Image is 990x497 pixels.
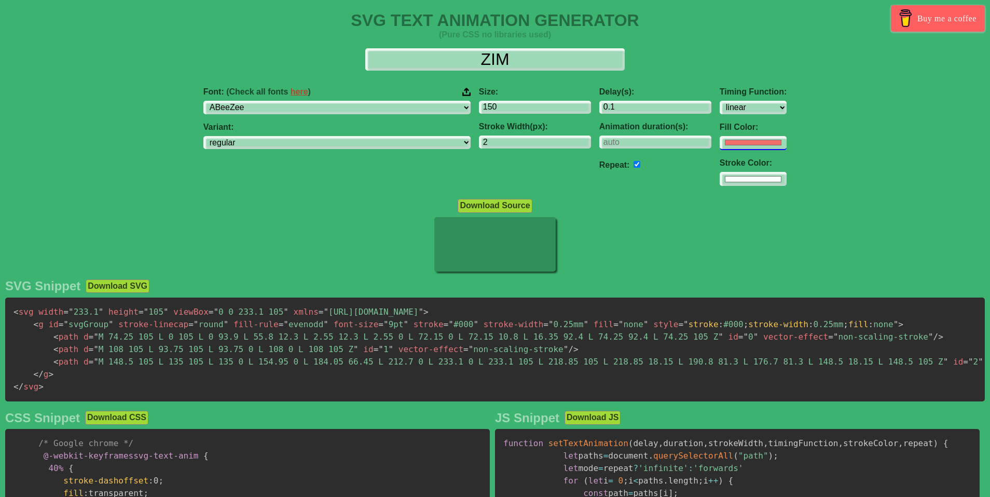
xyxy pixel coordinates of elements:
h2: SVG Snippet [5,279,80,293]
span: M 108 105 L 93.75 105 L 93.75 0 L 108 0 L 108 105 Z [89,344,359,354]
span: " [93,332,99,342]
span: " [618,319,624,329]
span: ; [773,451,778,461]
span: { [728,476,734,486]
span: =" [678,319,688,329]
span: " [383,319,389,329]
span: " [418,307,423,317]
span: 105 [139,307,169,317]
span: ; [843,319,848,329]
span: id [728,332,738,342]
label: Repeat: [599,160,630,169]
span: > [423,307,429,317]
span: /> [933,332,943,342]
h2: CSS Snippet [5,411,80,425]
span: function [503,438,543,448]
span: < [53,357,59,367]
span: ; [698,476,704,486]
span: > [48,369,53,379]
span: " [378,344,383,354]
span: " [353,344,359,354]
span: 'forwards' [693,463,743,473]
span: " [968,357,973,367]
span: svg-text-anim [44,451,199,461]
label: Variant: [203,123,471,132]
span: vector-effect [763,332,828,342]
span: = [139,307,144,317]
span: = [543,319,548,329]
span: evenodd [279,319,328,329]
button: Download CSS [85,411,148,424]
img: Upload your font [462,87,471,97]
span: d [84,332,89,342]
span: svg [13,382,38,392]
span: = [603,451,609,461]
span: " [404,319,409,329]
span: 0.25mm [543,319,588,329]
span: = [828,332,833,342]
span: , [763,438,768,448]
span: " [753,332,759,342]
span: fill-rule [233,319,279,329]
span: stroke-linecap [118,319,188,329]
span: " [63,319,68,329]
span: " [563,344,569,354]
input: Input Text Here [365,48,625,71]
span: svg [13,307,34,317]
span: { [203,451,209,461]
span: path [53,357,78,367]
span: ( [733,451,738,461]
span: ( [583,476,588,486]
span: " [323,319,328,329]
span: " [833,332,838,342]
span: </ [34,369,44,379]
span: " [473,319,478,329]
a: Buy me a coffee [891,5,985,32]
span: id [363,344,373,354]
span: = [963,357,968,367]
span: = [188,319,194,329]
span: vector-effect [398,344,463,354]
span: id [953,357,963,367]
span: , [658,438,664,448]
span: = [89,332,94,342]
span: for [563,476,579,486]
span: " [163,307,169,317]
span: delay duration strokeWidth timingFunction strokeColor repeat [633,438,933,448]
span: " [68,307,74,317]
label: Stroke Color: [720,158,787,168]
span: ( [628,438,634,448]
span: Font: [203,87,311,97]
span: = [319,307,324,317]
span: = [89,357,94,367]
span: stroke-width [748,319,808,329]
span: stroke-width [484,319,544,329]
span: ; [158,476,163,486]
span: < [34,319,39,329]
h2: JS Snippet [495,411,559,425]
span: non-scaling-stroke [828,332,933,342]
button: Download Source [458,199,532,212]
span: Buy me a coffee [917,9,977,28]
span: , [838,438,843,448]
span: " [283,319,288,329]
span: = [89,344,94,354]
label: Fill Color: [720,123,787,132]
span: = [598,463,603,473]
span: " [743,332,748,342]
span: stroke [689,319,719,329]
span: #000 0.25mm none [689,319,893,329]
span: > [38,382,44,392]
span: 2 [963,357,983,367]
span: setTextAnimation [548,438,628,448]
span: </ [13,382,23,392]
span: ) [933,438,939,448]
span: g [34,319,44,329]
span: /> [568,344,578,354]
span: " [144,307,149,317]
span: " [718,332,723,342]
span: font-size [334,319,379,329]
span: " [643,319,649,329]
input: 0.1s [599,101,711,114]
span: " [323,307,328,317]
